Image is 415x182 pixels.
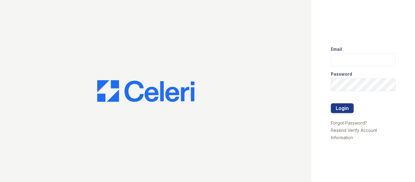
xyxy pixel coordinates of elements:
label: Email [331,46,342,52]
img: CE_Logo_Blue-a8612792a0a2168367f1c8372b55b34899dd931a85d93a1a3d3e32e68fde9ad4.png [97,80,194,102]
a: Forgot Password? [331,120,367,125]
a: Resend Verify Account Information [331,128,377,140]
button: Login [331,103,354,113]
label: Password [331,71,352,77]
